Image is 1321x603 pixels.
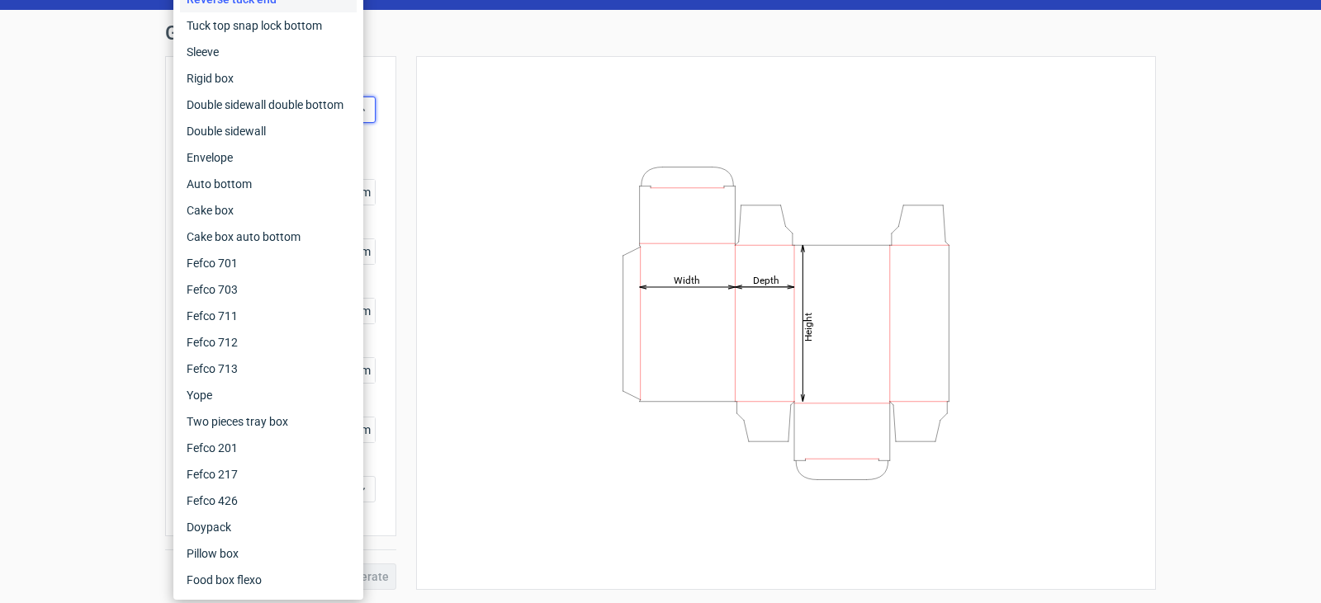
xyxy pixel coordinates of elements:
div: Double sidewall double bottom [180,92,357,118]
div: Auto bottom [180,171,357,197]
div: Cake box auto bottom [180,224,357,250]
div: Fefco 712 [180,329,357,356]
tspan: Width [674,274,700,285]
div: Yope [180,382,357,408]
div: Sleeve [180,39,357,65]
div: Rigid box [180,65,357,92]
div: Double sidewall [180,118,357,144]
div: Pillow box [180,540,357,567]
div: Envelope [180,144,357,171]
div: Fefco 713 [180,356,357,382]
div: Tuck top snap lock bottom [180,12,357,39]
div: Food box flexo [180,567,357,593]
div: Fefco 426 [180,488,357,514]
div: Doypack [180,514,357,540]
tspan: Depth [753,274,779,285]
tspan: Height [803,312,814,341]
div: Fefco 217 [180,461,357,488]
div: Fefco 201 [180,435,357,461]
div: Fefco 711 [180,303,357,329]
div: Fefco 701 [180,250,357,276]
div: Two pieces tray box [180,408,357,435]
div: Fefco 703 [180,276,357,303]
div: Cake box [180,197,357,224]
h1: Generate new dieline [165,23,1156,43]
